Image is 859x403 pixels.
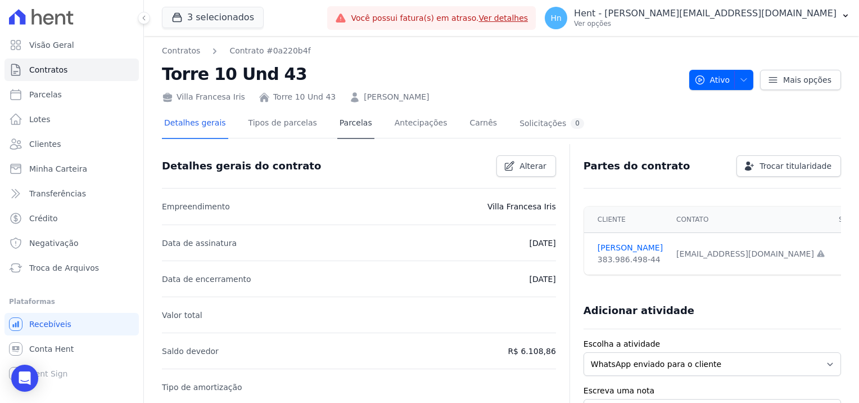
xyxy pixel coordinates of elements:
[364,91,429,103] a: [PERSON_NAME]
[783,74,831,86] span: Mais opções
[571,118,584,129] div: 0
[246,109,319,139] a: Tipos de parcelas
[162,91,245,103] div: Villa Francesa Iris
[529,272,555,286] p: [DATE]
[759,160,831,172] span: Trocar titularidade
[9,295,134,308] div: Plataformas
[736,155,841,177] a: Trocar titularidade
[29,163,87,174] span: Minha Carteira
[162,236,237,250] p: Data de assinatura
[4,34,139,56] a: Visão Geral
[676,248,825,260] div: [EMAIL_ADDRESS][DOMAIN_NAME]
[29,238,79,249] span: Negativação
[392,109,450,139] a: Antecipações
[584,385,841,397] label: Escreva uma nota
[337,109,374,139] a: Parcelas
[162,344,219,358] p: Saldo devedor
[162,272,251,286] p: Data de encerramento
[584,338,841,350] label: Escolha a atividade
[550,14,561,22] span: Hn
[694,70,730,90] span: Ativo
[4,59,139,81] a: Contratos
[496,155,556,177] a: Alterar
[508,344,555,358] p: R$ 6.108,86
[4,313,139,335] a: Recebíveis
[4,158,139,180] a: Minha Carteira
[487,200,556,213] p: Villa Francesa Iris
[162,7,264,28] button: 3 selecionados
[162,308,202,322] p: Valor total
[351,12,528,24] span: Você possui fatura(s) em atraso.
[29,89,62,100] span: Parcelas
[584,207,670,233] th: Cliente
[584,159,690,173] h3: Partes do contrato
[479,14,528,23] a: Ver detalhes
[529,236,555,250] p: [DATE]
[574,19,837,28] p: Ver opções
[4,257,139,279] a: Troca de Arquivos
[29,319,71,330] span: Recebíveis
[162,45,680,57] nav: Breadcrumb
[11,365,38,392] div: Open Intercom Messenger
[162,45,311,57] nav: Breadcrumb
[517,109,586,139] a: Solicitações0
[574,8,837,19] p: Hent - [PERSON_NAME][EMAIL_ADDRESS][DOMAIN_NAME]
[519,118,584,129] div: Solicitações
[598,254,663,266] div: 383.986.498-44
[4,338,139,360] a: Conta Hent
[4,133,139,155] a: Clientes
[467,109,499,139] a: Carnês
[162,61,680,87] h2: Torre 10 Und 43
[760,70,841,90] a: Mais opções
[29,343,74,355] span: Conta Hent
[598,242,663,254] a: [PERSON_NAME]
[4,83,139,106] a: Parcelas
[536,2,859,34] button: Hn Hent - [PERSON_NAME][EMAIL_ADDRESS][DOMAIN_NAME] Ver opções
[29,39,74,51] span: Visão Geral
[29,188,86,199] span: Transferências
[273,91,336,103] a: Torre 10 Und 43
[29,138,61,150] span: Clientes
[689,70,754,90] button: Ativo
[584,304,694,317] h3: Adicionar atividade
[29,262,99,274] span: Troca de Arquivos
[162,380,242,394] p: Tipo de amortização
[29,114,51,125] span: Lotes
[4,108,139,131] a: Lotes
[4,207,139,230] a: Crédito
[162,200,230,213] p: Empreendimento
[162,159,321,173] h3: Detalhes gerais do contrato
[4,232,139,254] a: Negativação
[519,160,546,172] span: Alterar
[29,213,58,224] span: Crédito
[4,182,139,205] a: Transferências
[670,207,832,233] th: Contato
[162,109,228,139] a: Detalhes gerais
[229,45,310,57] a: Contrato #0a220b4f
[162,45,200,57] a: Contratos
[29,64,67,75] span: Contratos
